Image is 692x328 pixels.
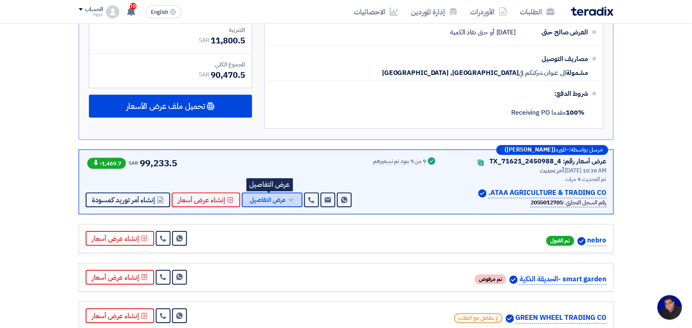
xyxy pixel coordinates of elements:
[587,235,607,246] p: nebro
[523,49,588,69] div: مصاريف التوصيل
[556,147,566,153] span: المورد
[523,23,588,42] div: العرض صالح حتى
[373,158,426,165] div: 9 من 9 بنود تم تسعيرهم
[348,2,405,21] a: الاحصائيات
[512,108,585,118] span: مقدما Receiving PO
[454,313,503,323] span: لم يتفاعل مع الطلب
[447,175,607,183] div: تم التحديث 4 مرات
[571,7,614,16] img: Teradix logo
[250,197,286,203] span: عرض التفاصيل
[569,147,603,153] span: مرسل بواسطة:
[488,188,606,199] p: ATAA AGRICULTURE & TRADING CO.
[464,2,514,21] a: الأوردرات
[211,69,245,81] span: 90,470.5
[506,314,514,323] img: Verified Account
[92,197,155,203] span: إنشاء أمر توريد كمسودة
[496,28,516,36] span: [DATE]
[86,308,154,323] button: إنشاء عرض أسعار
[87,158,126,169] span: -1,469.7
[242,192,303,207] button: عرض التفاصيل
[578,237,586,245] img: Verified Account
[246,178,293,191] div: عرض التفاصيل
[566,108,585,118] strong: 100%
[151,9,168,15] span: English
[490,28,494,36] span: أو
[96,60,245,69] div: المجموع الكلي
[86,270,154,285] button: إنشاء عرض أسعار
[79,13,103,17] div: Yasir
[129,159,139,167] span: SAR
[505,147,556,153] b: ([PERSON_NAME])
[178,197,225,203] span: إنشاء عرض أسعار
[126,102,205,110] span: تحميل ملف عرض الأسعار
[140,156,177,170] span: 99,233.5
[530,198,563,207] b: 2055012705
[565,166,607,175] span: [DATE] 10:38 AM
[516,312,607,323] p: GREEN WHEEL TRADING CO
[172,192,240,207] button: إنشاء عرض أسعار
[281,84,588,104] div: شروط الدفع:
[519,69,567,77] span: الى عنوان شركتكم في
[658,295,682,320] div: Open chat
[86,231,154,246] button: إنشاء عرض أسعار
[146,5,182,18] button: English
[199,70,209,79] span: SAR
[496,145,608,155] div: –
[451,28,488,36] span: حتى نفاذ الكمية
[567,69,588,77] span: مشمولة
[530,198,606,207] div: رقم السجل التجاري :
[540,166,564,175] span: أخر تحديث
[86,192,170,207] button: إنشاء أمر توريد كمسودة
[199,36,209,45] span: SAR
[514,2,561,21] a: الطلبات
[85,6,103,13] div: الحساب
[106,5,119,18] img: profile_test.png
[211,34,245,47] span: 11,800.5
[405,2,464,21] a: إدارة الموردين
[478,189,487,197] img: Verified Account
[490,156,607,166] div: عرض أسعار رقم: TX_71621_2450988_4
[96,26,245,34] div: الضريبة
[475,274,506,284] span: تم مرفوض
[382,69,519,77] span: [GEOGRAPHIC_DATA], [GEOGRAPHIC_DATA]
[130,3,137,9] span: 10
[546,236,574,246] span: تم القبول
[510,276,518,284] img: Verified Account
[519,274,606,285] p: smart garden -الحديقة الذكية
